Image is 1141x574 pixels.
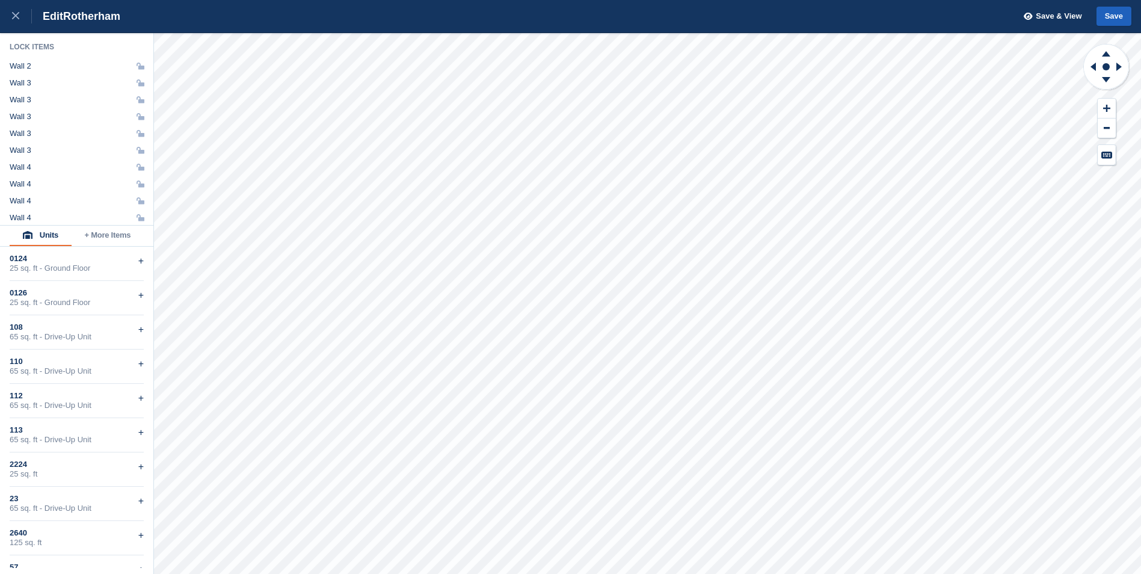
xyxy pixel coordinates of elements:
div: + [138,528,144,543]
div: 112 [10,391,144,401]
button: Units [10,226,72,246]
div: 2640125 sq. ft+ [10,521,144,555]
div: 2640 [10,528,144,538]
div: 11365 sq. ft - Drive-Up Unit+ [10,418,144,452]
div: + [138,494,144,508]
div: Wall 4 [10,179,31,189]
div: Wall 4 [10,213,31,223]
div: Wall 4 [10,162,31,172]
div: + [138,322,144,337]
div: + [138,288,144,303]
button: Keyboard Shortcuts [1098,145,1116,165]
div: Wall 2 [10,61,31,71]
div: 11065 sq. ft - Drive-Up Unit+ [10,350,144,384]
div: 23 [10,494,144,504]
div: Wall 3 [10,112,31,122]
button: Save [1096,7,1131,26]
div: 65 sq. ft - Drive-Up Unit [10,401,144,410]
div: + [138,460,144,474]
div: 0126 [10,288,144,298]
div: 25 sq. ft [10,469,144,479]
button: Zoom Out [1098,119,1116,138]
div: 65 sq. ft - Drive-Up Unit [10,366,144,376]
div: 012625 sq. ft - Ground Floor+ [10,281,144,315]
div: + [138,357,144,371]
div: 113 [10,425,144,435]
div: Wall 3 [10,146,31,155]
div: Wall 3 [10,78,31,88]
div: 25 sq. ft - Ground Floor [10,264,144,273]
div: 65 sq. ft - Drive-Up Unit [10,504,144,513]
div: 65 sq. ft - Drive-Up Unit [10,435,144,445]
div: + [138,254,144,268]
div: 012425 sq. ft - Ground Floor+ [10,247,144,281]
div: Wall 3 [10,129,31,138]
div: 0124 [10,254,144,264]
div: 2224 [10,460,144,469]
div: 57 [10,563,144,572]
div: 222425 sq. ft+ [10,452,144,487]
div: 10865 sq. ft - Drive-Up Unit+ [10,315,144,350]
div: + [138,391,144,406]
div: 108 [10,322,144,332]
div: Wall 3 [10,95,31,105]
div: 65 sq. ft - Drive-Up Unit [10,332,144,342]
div: 110 [10,357,144,366]
div: 11265 sq. ft - Drive-Up Unit+ [10,384,144,418]
div: 2365 sq. ft - Drive-Up Unit+ [10,487,144,521]
div: Edit Rotherham [32,9,120,23]
div: Lock Items [10,42,144,52]
div: 125 sq. ft [10,538,144,548]
div: Wall 4 [10,196,31,206]
div: + [138,425,144,440]
span: Save & View [1036,10,1081,22]
button: + More Items [72,226,144,246]
button: Save & View [1017,7,1082,26]
button: Zoom In [1098,99,1116,119]
div: 25 sq. ft - Ground Floor [10,298,144,307]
